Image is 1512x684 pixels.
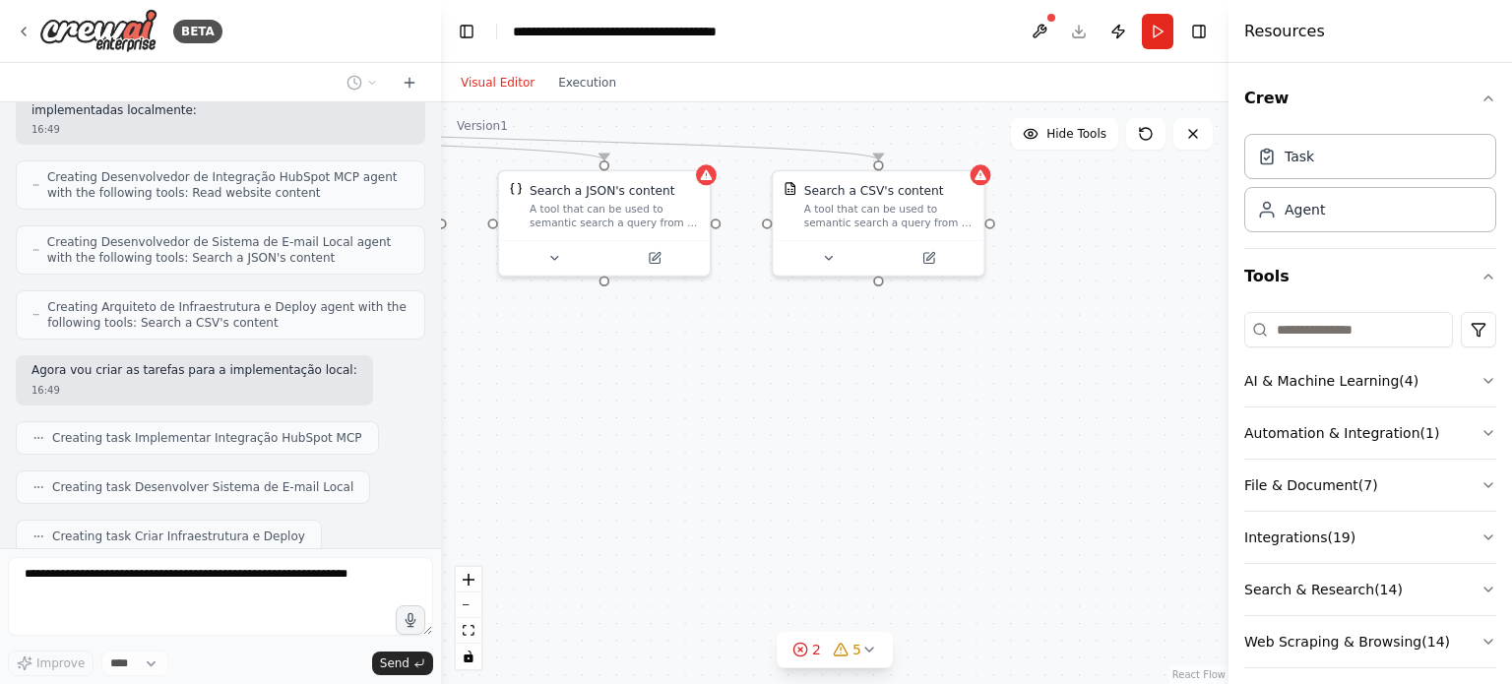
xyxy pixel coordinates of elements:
button: Hide right sidebar [1185,18,1213,45]
div: A tool that can be used to semantic search a query from a JSON's content. [530,203,699,230]
button: Search & Research(14) [1244,564,1496,615]
nav: breadcrumb [513,22,734,41]
div: Search a JSON's content [530,182,674,199]
div: BETA [173,20,222,43]
div: Agent [1285,200,1325,219]
div: A tool that can be used to semantic search a query from a CSV's content. [804,203,974,230]
button: Start a new chat [394,71,425,94]
span: Hide Tools [1046,126,1106,142]
button: Hide left sidebar [453,18,480,45]
span: Improve [36,655,85,671]
div: Search a CSV's content [804,182,944,199]
button: Tools [1244,249,1496,304]
button: Send [372,652,433,675]
button: 25 [777,632,893,668]
img: JSONSearchTool [509,182,523,196]
p: Agora vou criar as tarefas para a implementação local: [31,363,357,379]
span: Creating Desenvolvedor de Integração HubSpot MCP agent with the following tools: Read website con... [47,169,409,201]
button: fit view [456,618,481,644]
h4: Resources [1244,20,1325,43]
div: Tools [1244,304,1496,684]
img: CSVSearchTool [784,182,797,196]
span: Creating task Criar Infraestrutura e Deploy [52,529,305,544]
button: zoom out [456,592,481,618]
span: Creating task Implementar Integração HubSpot MCP [52,430,362,446]
button: Automation & Integration(1) [1244,407,1496,459]
div: Crew [1244,126,1496,248]
span: Creating task Desenvolver Sistema de E-mail Local [52,479,353,495]
div: 16:49 [31,383,357,398]
span: Creating Desenvolvedor de Sistema de E-mail Local agent with the following tools: Search a JSON's... [47,234,409,266]
button: File & Document(7) [1244,460,1496,511]
button: Execution [546,71,628,94]
button: toggle interactivity [456,644,481,669]
div: React Flow controls [456,567,481,669]
button: Web Scraping & Browsing(14) [1244,616,1496,667]
span: Send [380,655,409,671]
span: 5 [852,640,861,659]
span: 2 [812,640,821,659]
button: Hide Tools [1011,118,1118,150]
div: Version 1 [457,118,508,134]
button: AI & Machine Learning(4) [1244,355,1496,406]
span: Creating Arquiteto de Infraestrutura e Deploy agent with the following tools: Search a CSV's content [47,299,409,331]
button: Improve [8,651,94,676]
div: JSONSearchToolSearch a JSON's contentA tool that can be used to semantic search a query from a JS... [497,170,712,278]
button: Visual Editor [449,71,546,94]
button: Switch to previous chat [339,71,386,94]
button: Open in side panel [606,248,703,269]
button: Integrations(19) [1244,512,1496,563]
g: Edge from e66df31f-980d-4d43-b2b7-f036e0cf8332 to bb34e58a-ce18-4783-a35f-a5b1d51bb791 [210,120,887,159]
div: 16:49 [31,122,409,137]
button: Click to speak your automation idea [396,605,425,635]
div: Task [1285,147,1314,166]
a: React Flow attribution [1172,669,1226,680]
img: Logo [39,9,157,53]
div: CSVSearchToolSearch a CSV's contentA tool that can be used to semantic search a query from a CSV'... [772,170,986,278]
button: zoom in [456,567,481,592]
button: Crew [1244,71,1496,126]
button: Open in side panel [880,248,976,269]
